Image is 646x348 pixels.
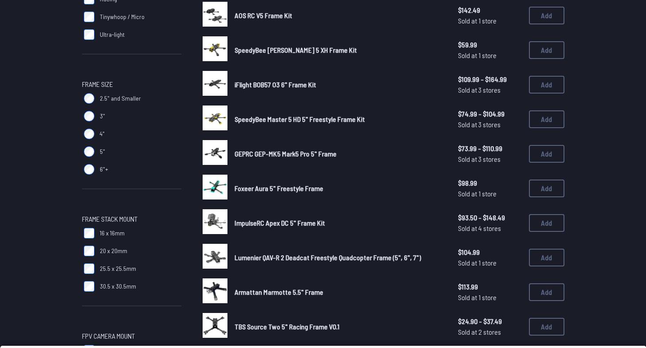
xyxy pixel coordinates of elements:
span: $98.99 [458,178,522,188]
img: image [203,2,227,27]
a: image [203,2,227,29]
span: Sold at 1 store [458,292,522,303]
span: Sold at 1 store [458,258,522,268]
span: Frame Size [82,79,113,90]
img: image [203,175,227,199]
span: Sold at 1 store [458,188,522,199]
img: image [203,71,227,96]
input: 30.5 x 30.5mm [84,281,94,292]
span: 5" [100,147,105,156]
span: Sold at 3 stores [458,154,522,164]
span: Tinywhoop / Micro [100,12,145,21]
input: 25.5 x 25.5mm [84,263,94,274]
span: $59.99 [458,39,522,50]
input: 6"+ [84,164,94,175]
a: image [203,71,227,98]
img: image [203,209,227,234]
a: Armattan Marmotte 5.5" Frame [235,287,444,297]
img: image [203,106,227,130]
a: AOS RC V5 Frame Kit [235,10,444,21]
span: Sold at 3 stores [458,119,522,130]
span: $109.99 - $164.99 [458,74,522,85]
span: $113.99 [458,282,522,292]
span: Foxeer Aura 5" Freestyle Frame [235,184,323,192]
span: FPV Camera Mount [82,331,135,341]
span: 16 x 16mm [100,229,125,238]
span: $74.99 - $104.99 [458,109,522,119]
span: Lumenier QAV-R 2 Deadcat Freestyle Quadcopter Frame (5", 6", 7") [235,253,421,262]
button: Add [529,283,564,301]
span: AOS RC V5 Frame Kit [235,11,292,20]
a: Lumenier QAV-R 2 Deadcat Freestyle Quadcopter Frame (5", 6", 7") [235,252,444,263]
span: Armattan Marmotte 5.5" Frame [235,288,323,296]
input: Ultra-light [84,29,94,40]
img: image [203,278,227,303]
a: image [203,244,227,271]
img: image [203,36,227,61]
button: Add [529,249,564,266]
a: image [203,106,227,133]
span: 6"+ [100,165,108,174]
img: image [203,244,227,269]
span: $73.99 - $110.99 [458,143,522,154]
input: 5" [84,146,94,157]
span: 30.5 x 30.5mm [100,282,136,291]
span: ImpulseRC Apex DC 5" Frame Kit [235,219,325,227]
span: Sold at 1 store [458,50,522,61]
button: Add [529,76,564,94]
a: TBS Source Two 5" Racing Frame V0.1 [235,321,444,332]
a: image [203,278,227,306]
span: Sold at 3 stores [458,85,522,95]
a: SpeedyBee [PERSON_NAME] 5 XH Frame Kit [235,45,444,55]
a: iFlight BOB57 O3 6" Frame Kit [235,79,444,90]
span: Sold at 4 stores [458,223,522,234]
span: iFlight BOB57 O3 6" Frame Kit [235,80,316,89]
a: GEPRC GEP-MK5 Mark5 Pro 5" Frame [235,149,444,159]
span: 3" [100,112,105,121]
span: SpeedyBee Master 5 HD 5" Freestyle Frame Kit [235,115,365,123]
button: Add [529,110,564,128]
input: 20 x 20mm [84,246,94,256]
a: ImpulseRC Apex DC 5" Frame Kit [235,218,444,228]
span: GEPRC GEP-MK5 Mark5 Pro 5" Frame [235,149,337,158]
span: 25.5 x 25.5mm [100,264,136,273]
a: image [203,36,227,64]
button: Add [529,7,564,24]
span: Ultra-light [100,30,125,39]
a: image [203,140,227,168]
a: Foxeer Aura 5" Freestyle Frame [235,183,444,194]
a: image [203,313,227,340]
button: Add [529,145,564,163]
span: $24.90 - $37.49 [458,316,522,327]
span: SpeedyBee [PERSON_NAME] 5 XH Frame Kit [235,46,357,54]
button: Add [529,180,564,197]
span: $104.99 [458,247,522,258]
span: $93.50 - $148.49 [458,212,522,223]
input: 4" [84,129,94,139]
span: $142.49 [458,5,522,16]
button: Add [529,41,564,59]
a: image [203,175,227,202]
span: 2.5" and Smaller [100,94,141,103]
span: Sold at 2 stores [458,327,522,337]
input: 3" [84,111,94,121]
a: image [203,209,227,237]
span: Frame Stack Mount [82,214,137,224]
img: image [203,313,227,338]
span: 20 x 20mm [100,246,127,255]
a: SpeedyBee Master 5 HD 5" Freestyle Frame Kit [235,114,444,125]
span: Sold at 1 store [458,16,522,26]
img: image [203,140,227,165]
input: 16 x 16mm [84,228,94,239]
input: Tinywhoop / Micro [84,12,94,22]
button: Add [529,214,564,232]
button: Add [529,318,564,336]
span: 4" [100,129,105,138]
span: TBS Source Two 5" Racing Frame V0.1 [235,322,340,331]
input: 2.5" and Smaller [84,93,94,104]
